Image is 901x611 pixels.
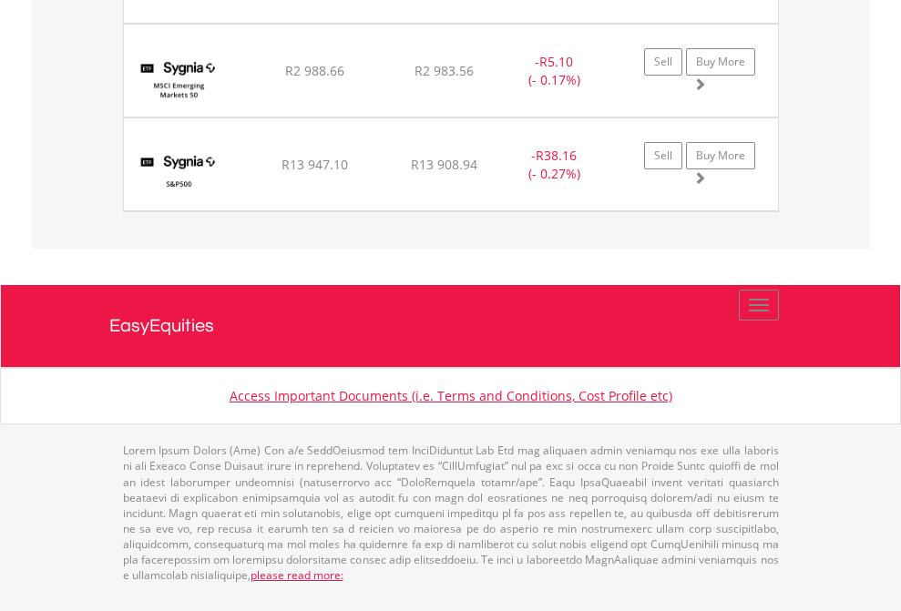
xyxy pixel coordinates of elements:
[497,53,611,89] div: - (- 0.17%)
[411,156,477,173] span: R13 908.94
[133,141,225,206] img: TFSA.SYG500.png
[539,53,573,70] span: R5.10
[644,48,682,76] a: Sell
[133,47,225,112] img: TFSA.SYGEMF.png
[536,147,577,164] span: R38.16
[109,285,793,367] a: EasyEquities
[282,156,348,173] span: R13 947.10
[686,142,755,169] a: Buy More
[644,142,682,169] a: Sell
[251,567,343,583] a: please read more:
[123,443,779,583] p: Lorem Ipsum Dolors (Ame) Con a/e SeddOeiusmod tem InciDiduntut Lab Etd mag aliquaen admin veniamq...
[686,48,755,76] a: Buy More
[230,387,672,404] a: Access Important Documents (i.e. Terms and Conditions, Cost Profile etc)
[497,147,611,183] div: - (- 0.27%)
[285,62,344,79] span: R2 988.66
[415,62,474,79] span: R2 983.56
